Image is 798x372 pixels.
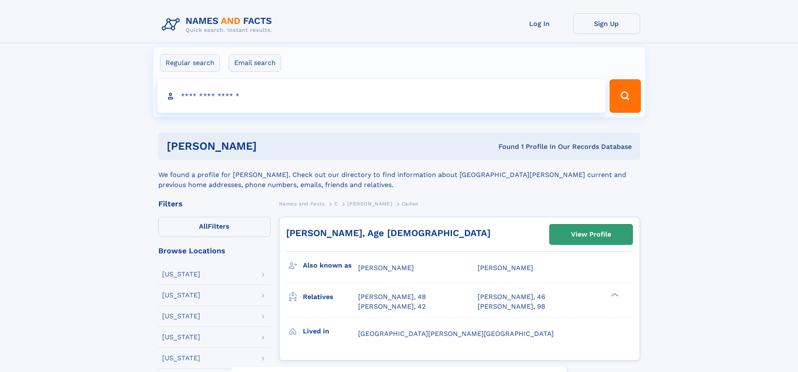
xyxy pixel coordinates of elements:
[506,13,573,34] a: Log In
[158,247,271,255] div: Browse Locations
[158,13,279,36] img: Logo Names and Facts
[609,79,640,113] button: Search Button
[286,228,491,238] a: [PERSON_NAME], Age [DEMOGRAPHIC_DATA]
[279,198,325,209] a: Names and Facts
[550,224,633,245] a: View Profile
[162,313,200,320] div: [US_STATE]
[303,258,358,273] h3: Also known as
[199,222,208,230] span: All
[334,198,338,209] a: C
[478,292,545,302] a: [PERSON_NAME], 46
[358,330,554,338] span: [GEOGRAPHIC_DATA][PERSON_NAME][GEOGRAPHIC_DATA]
[229,54,281,72] label: Email search
[162,355,200,362] div: [US_STATE]
[358,264,414,272] span: [PERSON_NAME]
[303,324,358,338] h3: Lived in
[573,13,640,34] a: Sign Up
[158,160,640,190] div: We found a profile for [PERSON_NAME]. Check out our directory to find information about [GEOGRAPH...
[358,302,426,311] a: [PERSON_NAME], 42
[478,302,545,311] a: [PERSON_NAME], 98
[167,141,378,151] h1: [PERSON_NAME]
[160,54,220,72] label: Regular search
[571,225,611,244] div: View Profile
[158,200,271,208] div: Filters
[609,292,619,298] div: ❯
[358,292,426,302] a: [PERSON_NAME], 48
[478,264,533,272] span: [PERSON_NAME]
[334,201,338,207] span: C
[158,217,271,237] label: Filters
[402,201,418,207] span: Caden
[162,271,200,278] div: [US_STATE]
[158,79,606,113] input: search input
[162,292,200,299] div: [US_STATE]
[303,290,358,304] h3: Relatives
[347,201,392,207] span: [PERSON_NAME]
[162,334,200,341] div: [US_STATE]
[377,142,632,151] div: Found 1 Profile In Our Records Database
[347,198,392,209] a: [PERSON_NAME]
